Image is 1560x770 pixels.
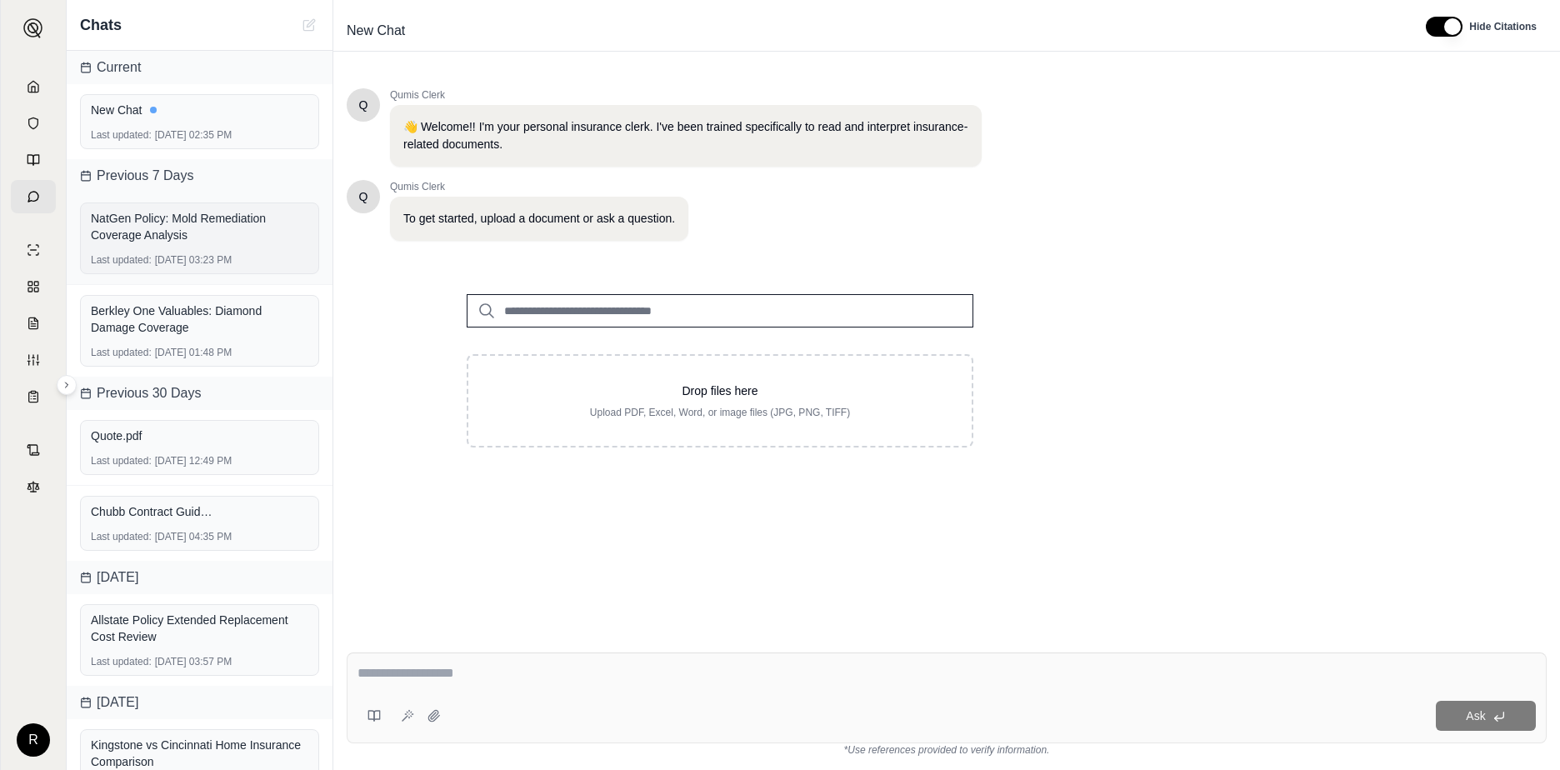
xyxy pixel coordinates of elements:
[390,180,688,193] span: Qumis Clerk
[359,188,368,205] span: Hello
[1436,701,1536,731] button: Ask
[91,503,216,520] span: Chubb Contract Guide NY 3.2024.pdf
[91,655,152,668] span: Last updated:
[67,377,332,410] div: Previous 30 Days
[67,159,332,192] div: Previous 7 Days
[91,530,308,543] div: [DATE] 04:35 PM
[91,427,142,444] span: Quote.pdf
[11,270,56,303] a: Policy Comparisons
[495,406,945,419] p: Upload PDF, Excel, Word, or image files (JPG, PNG, TIFF)
[23,18,43,38] img: Expand sidebar
[91,346,308,359] div: [DATE] 01:48 PM
[1466,709,1485,722] span: Ask
[57,375,77,395] button: Expand sidebar
[91,210,308,243] div: NatGen Policy: Mold Remediation Coverage Analysis
[11,343,56,377] a: Custom Report
[390,88,982,102] span: Qumis Clerk
[340,17,1406,44] div: Edit Title
[1469,20,1537,33] span: Hide Citations
[11,107,56,140] a: Documents Vault
[91,102,308,118] div: New Chat
[403,118,968,153] p: 👋 Welcome!! I'm your personal insurance clerk. I've been trained specifically to read and interpr...
[91,253,308,267] div: [DATE] 03:23 PM
[11,433,56,467] a: Contract Analysis
[67,686,332,719] div: [DATE]
[11,143,56,177] a: Prompt Library
[91,253,152,267] span: Last updated:
[359,97,368,113] span: Hello
[11,470,56,503] a: Legal Search Engine
[91,346,152,359] span: Last updated:
[67,51,332,84] div: Current
[11,180,56,213] a: Chat
[403,210,675,227] p: To get started, upload a document or ask a question.
[347,743,1547,757] div: *Use references provided to verify information.
[91,612,308,645] div: Allstate Policy Extended Replacement Cost Review
[299,15,319,35] button: New Chat
[91,128,152,142] span: Last updated:
[91,530,152,543] span: Last updated:
[17,12,50,45] button: Expand sidebar
[11,70,56,103] a: Home
[91,454,308,467] div: [DATE] 12:49 PM
[91,454,152,467] span: Last updated:
[11,307,56,340] a: Claim Coverage
[495,382,945,399] p: Drop files here
[340,17,412,44] span: New Chat
[91,128,308,142] div: [DATE] 02:35 PM
[67,561,332,594] div: [DATE]
[80,13,122,37] span: Chats
[11,380,56,413] a: Coverage Table
[91,737,308,770] div: Kingstone vs Cincinnati Home Insurance Comparison
[91,655,308,668] div: [DATE] 03:57 PM
[11,233,56,267] a: Single Policy
[91,302,308,336] div: Berkley One Valuables: Diamond Damage Coverage
[17,723,50,757] div: R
